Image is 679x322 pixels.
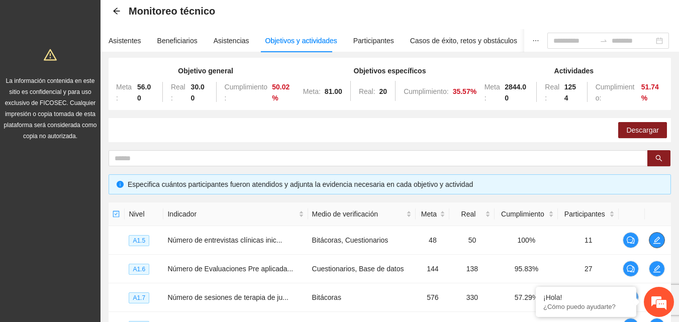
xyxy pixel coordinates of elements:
[308,226,416,255] td: Bitácoras, Cuestionarios
[167,265,293,273] span: Número de Evaluaciones Pre aplicada...
[113,210,120,218] span: check-square
[379,87,387,95] strong: 20
[416,226,449,255] td: 48
[214,35,249,46] div: Asistencias
[649,232,665,248] button: edit
[495,255,558,283] td: 95.83%
[495,202,558,226] th: Cumplimiento
[495,283,558,312] td: 57.29%
[171,83,185,102] span: Real:
[623,232,639,248] button: comment
[453,208,483,220] span: Real
[626,125,659,136] span: Descargar
[4,77,97,140] span: La información contenida en este sitio es confidencial y para uso exclusivo de FICOSEC. Cualquier...
[52,51,169,64] div: Chatee con nosotros ahora
[137,83,151,102] strong: 56.00
[113,7,121,16] div: Back
[564,83,576,102] strong: 1254
[420,208,438,220] span: Meta
[359,87,375,95] span: Real:
[596,83,635,102] span: Cumplimiento:
[265,35,337,46] div: Objetivos y actividades
[129,264,149,275] span: A1.6
[167,208,296,220] span: Indicador
[129,3,215,19] span: Monitoreo técnico
[117,181,124,188] span: info-circle
[109,35,141,46] div: Asistentes
[524,29,547,52] button: ellipsis
[543,293,629,301] div: ¡Hola!
[416,202,449,226] th: Meta
[410,35,517,46] div: Casos de éxito, retos y obstáculos
[600,37,608,45] span: swap-right
[191,83,205,102] strong: 30.00
[449,202,495,226] th: Real
[353,35,394,46] div: Participantes
[312,208,405,220] span: Medio de verificación
[325,87,342,95] strong: 81.00
[449,283,495,312] td: 330
[449,226,495,255] td: 50
[129,292,149,303] span: A1.7
[495,226,558,255] td: 100%
[554,67,594,75] strong: Actividades
[558,255,619,283] td: 27
[484,83,500,102] span: Meta:
[416,283,449,312] td: 576
[165,5,189,29] div: Minimizar ventana de chat en vivo
[649,265,664,273] span: edit
[157,35,198,46] div: Beneficiarios
[5,215,191,250] textarea: Escriba su mensaje y pulse “Intro”
[128,179,663,190] div: Especifica cuántos participantes fueron atendidos y adjunta la evidencia necesaria en cada objeti...
[499,208,546,220] span: Cumplimiento
[449,255,495,283] td: 138
[641,83,659,102] strong: 51.74 %
[618,122,667,138] button: Descargar
[655,155,662,163] span: search
[225,83,268,102] span: Cumplimiento:
[647,150,670,166] button: search
[558,202,619,226] th: Participantes
[600,37,608,45] span: to
[308,202,416,226] th: Medio de verificación
[354,67,426,75] strong: Objetivos específicos
[404,87,448,95] span: Cumplimiento:
[453,87,477,95] strong: 35.57 %
[532,37,539,44] span: ellipsis
[649,236,664,244] span: edit
[649,261,665,277] button: edit
[623,261,639,277] button: comment
[167,236,282,244] span: Número de entrevistas clínicas inic...
[58,104,139,206] span: Estamos en línea.
[125,202,163,226] th: Nivel
[308,283,416,312] td: Bitácoras
[558,226,619,255] td: 11
[558,283,619,312] td: 43
[505,83,526,102] strong: 2844.00
[303,87,321,95] span: Meta:
[562,208,607,220] span: Participantes
[308,255,416,283] td: Cuestionarios, Base de datos
[167,293,288,301] span: Número de sesiones de terapia de ju...
[416,255,449,283] td: 144
[44,48,57,61] span: warning
[113,7,121,15] span: arrow-left
[129,235,149,246] span: A1.5
[116,83,132,102] span: Meta:
[545,83,559,102] span: Real:
[543,303,629,310] p: ¿Cómo puedo ayudarte?
[178,67,233,75] strong: Objetivo general
[163,202,308,226] th: Indicador
[272,83,289,102] strong: 50.02 %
